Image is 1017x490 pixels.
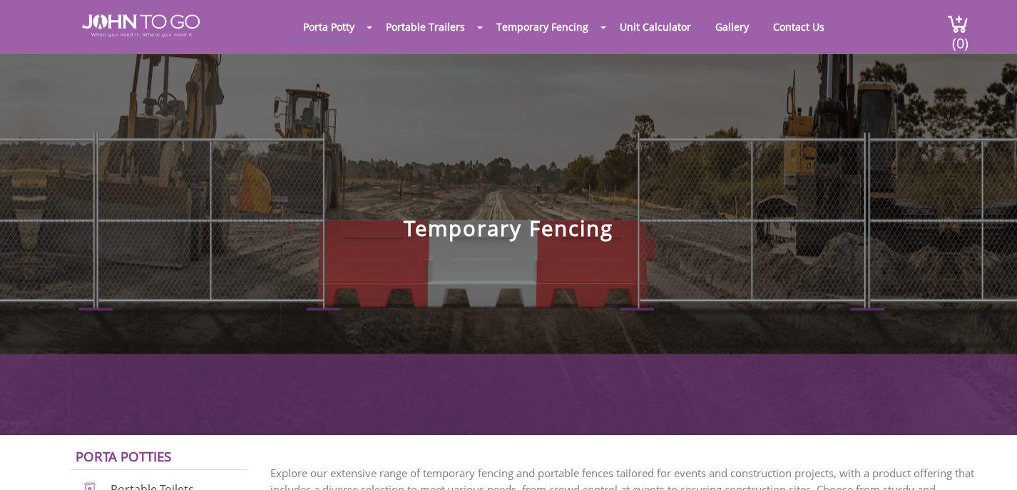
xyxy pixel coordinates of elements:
[960,433,1017,490] button: Live Chat
[609,13,702,41] a: Unit Calculator
[82,14,200,37] img: JOHN to go
[486,13,599,41] a: Temporary Fencing
[762,13,835,41] a: Contact Us
[375,13,476,41] a: Portable Trailers
[76,447,171,465] a: Porta Potties
[292,13,365,41] a: Porta Potty
[947,14,969,34] img: cart a
[951,22,969,53] span: (0)
[705,13,760,41] a: Gallery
